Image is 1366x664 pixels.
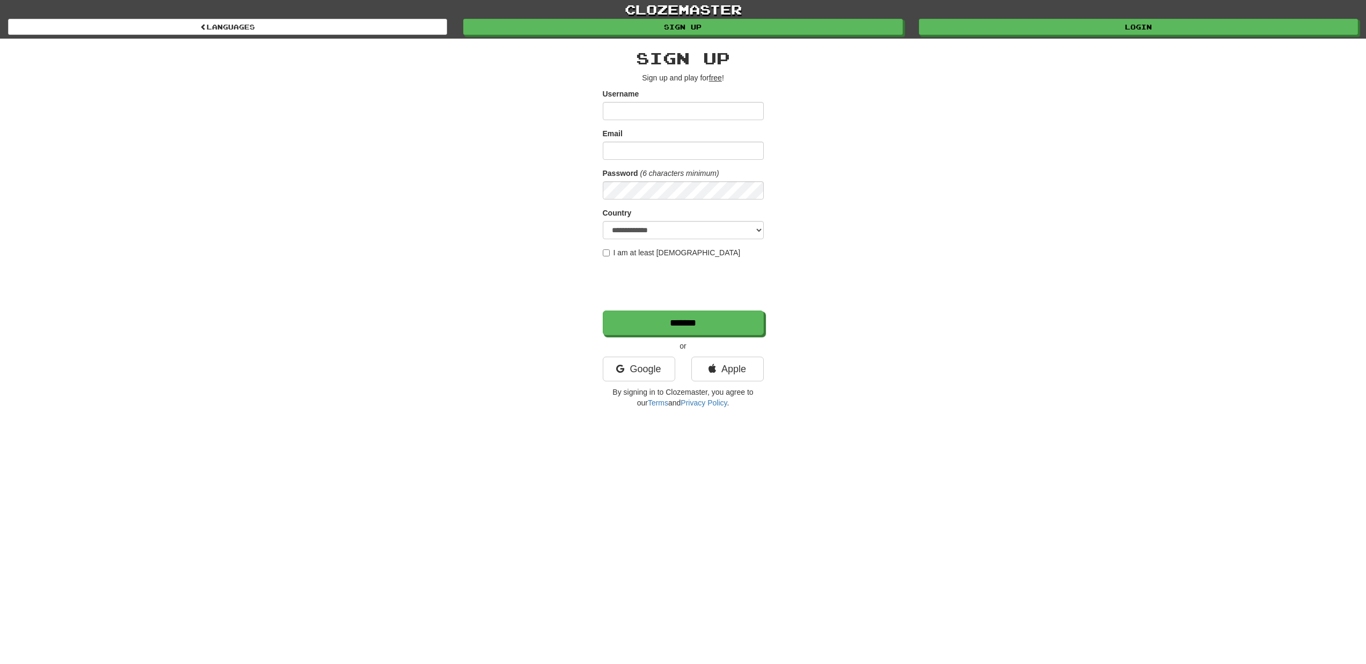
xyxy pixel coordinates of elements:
[691,357,764,381] a: Apple
[603,263,766,305] iframe: reCAPTCHA
[603,128,623,139] label: Email
[603,357,675,381] a: Google
[603,341,764,351] p: or
[640,169,719,178] em: (6 characters minimum)
[603,208,632,218] label: Country
[8,19,447,35] a: Languages
[603,49,764,67] h2: Sign up
[603,88,639,99] label: Username
[603,387,764,408] p: By signing in to Clozemaster, you agree to our and .
[919,19,1358,35] a: Login
[603,168,638,179] label: Password
[603,247,741,258] label: I am at least [DEMOGRAPHIC_DATA]
[648,399,668,407] a: Terms
[709,73,722,82] u: free
[681,399,727,407] a: Privacy Policy
[463,19,902,35] a: Sign up
[603,72,764,83] p: Sign up and play for !
[603,249,610,256] input: I am at least [DEMOGRAPHIC_DATA]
